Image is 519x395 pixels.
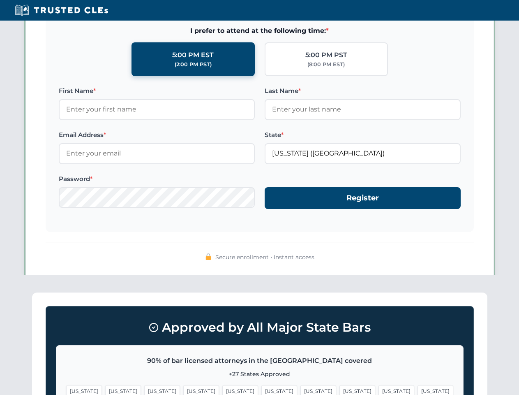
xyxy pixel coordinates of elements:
[66,355,453,366] p: 90% of bar licensed attorneys in the [GEOGRAPHIC_DATA] covered
[265,86,461,96] label: Last Name
[265,143,461,164] input: Florida (FL)
[59,174,255,184] label: Password
[205,253,212,260] img: 🔒
[305,50,347,60] div: 5:00 PM PST
[265,99,461,120] input: Enter your last name
[12,4,111,16] img: Trusted CLEs
[59,26,461,36] span: I prefer to attend at the following time:
[66,369,453,379] p: +27 States Approved
[59,143,255,164] input: Enter your email
[265,130,461,140] label: State
[215,253,314,262] span: Secure enrollment • Instant access
[172,50,214,60] div: 5:00 PM EST
[59,99,255,120] input: Enter your first name
[59,86,255,96] label: First Name
[56,316,464,339] h3: Approved by All Major State Bars
[265,187,461,209] button: Register
[59,130,255,140] label: Email Address
[175,60,212,69] div: (2:00 PM PST)
[307,60,345,69] div: (8:00 PM EST)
